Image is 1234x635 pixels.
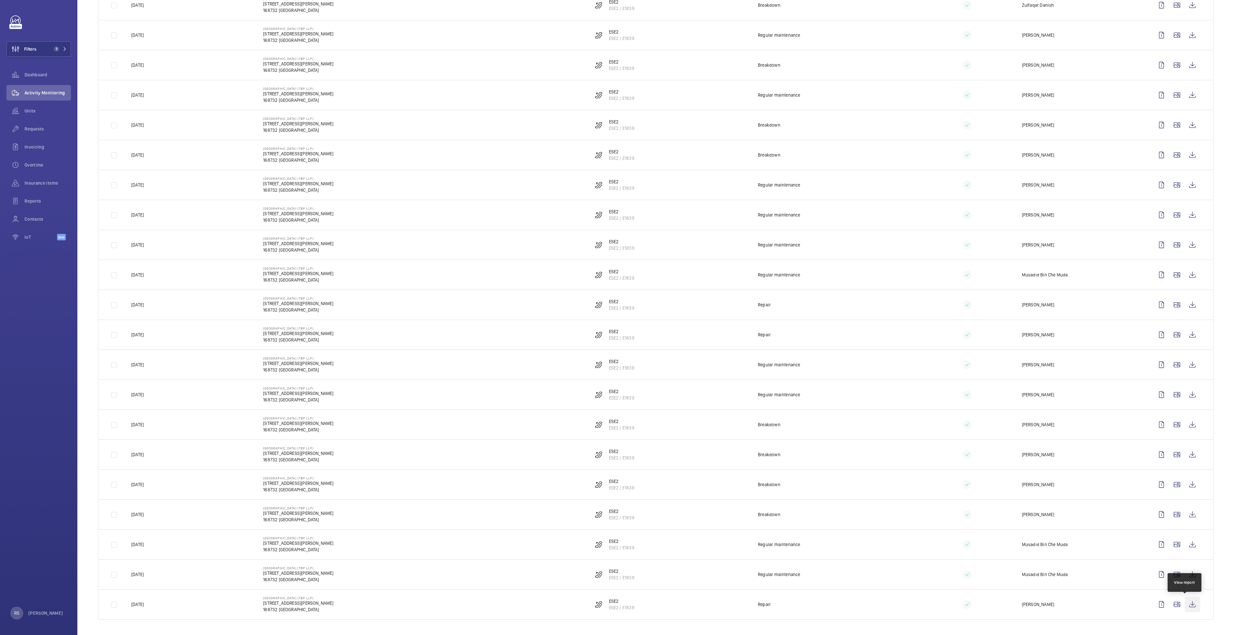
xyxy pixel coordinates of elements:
[609,149,634,155] p: ESE2
[263,240,333,247] p: [STREET_ADDRESS][PERSON_NAME]
[263,117,333,120] p: [GEOGRAPHIC_DATA] (TBP LLP)
[609,395,634,401] p: ESE2 / E1839
[609,455,634,461] p: ESE2 / E1839
[1022,92,1054,98] p: [PERSON_NAME]
[1022,62,1054,68] p: [PERSON_NAME]
[758,152,780,158] p: Breakdown
[263,506,333,510] p: [GEOGRAPHIC_DATA] (TBP LLP)
[758,212,800,218] p: Regular maintenance
[263,476,333,480] p: [GEOGRAPHIC_DATA] (TBP LLP)
[1022,601,1054,608] p: [PERSON_NAME]
[54,46,59,52] span: 1
[758,451,780,458] p: Breakdown
[131,332,144,338] p: [DATE]
[131,361,144,368] p: [DATE]
[263,296,333,300] p: [GEOGRAPHIC_DATA] (TBP LLP)
[595,241,602,249] img: escalator.svg
[1022,361,1054,368] p: [PERSON_NAME]
[609,119,634,125] p: ESE2
[131,391,144,398] p: [DATE]
[131,182,144,188] p: [DATE]
[263,31,333,37] p: [STREET_ADDRESS][PERSON_NAME]
[609,95,634,101] p: ESE2 / E1839
[263,210,333,217] p: [STREET_ADDRESS][PERSON_NAME]
[131,481,144,488] p: [DATE]
[263,207,333,210] p: [GEOGRAPHIC_DATA] (TBP LLP)
[131,92,144,98] p: [DATE]
[263,536,333,540] p: [GEOGRAPHIC_DATA] (TBP LLP)
[609,335,634,341] p: ESE2 / E1839
[595,61,602,69] img: escalator.svg
[131,122,144,128] p: [DATE]
[263,566,333,570] p: [GEOGRAPHIC_DATA] (TBP LLP)
[609,478,634,485] p: ESE2
[263,386,333,390] p: [GEOGRAPHIC_DATA] (TBP LLP)
[263,266,333,270] p: [GEOGRAPHIC_DATA] (TBP LLP)
[609,448,634,455] p: ESE2
[263,87,333,91] p: [GEOGRAPHIC_DATA] (TBP LLP)
[263,457,333,463] p: 168732 [GEOGRAPHIC_DATA]
[263,270,333,277] p: [STREET_ADDRESS][PERSON_NAME]
[14,610,19,616] p: RS
[609,515,634,521] p: ESE2 / E1839
[595,121,602,129] img: escalator.svg
[263,367,333,373] p: 168732 [GEOGRAPHIC_DATA]
[263,247,333,253] p: 168732 [GEOGRAPHIC_DATA]
[57,234,66,240] span: Beta
[609,268,634,275] p: ESE2
[758,601,771,608] p: Repair
[263,157,333,163] p: 168732 [GEOGRAPHIC_DATA]
[758,62,780,68] p: Breakdown
[1022,122,1054,128] p: [PERSON_NAME]
[263,446,333,450] p: [GEOGRAPHIC_DATA] (TBP LLP)
[758,272,800,278] p: Regular maintenance
[609,544,634,551] p: ESE2 / E1839
[263,180,333,187] p: [STREET_ADDRESS][PERSON_NAME]
[1022,391,1054,398] p: [PERSON_NAME]
[263,277,333,283] p: 168732 [GEOGRAPHIC_DATA]
[263,360,333,367] p: [STREET_ADDRESS][PERSON_NAME]
[595,541,602,548] img: escalator.svg
[609,568,634,574] p: ESE2
[131,511,144,518] p: [DATE]
[131,212,144,218] p: [DATE]
[758,361,800,368] p: Regular maintenance
[595,151,602,159] img: escalator.svg
[1022,511,1054,518] p: [PERSON_NAME]
[595,481,602,488] img: escalator.svg
[609,5,634,12] p: ESE2 / E1839
[758,571,800,578] p: Regular maintenance
[595,601,602,608] img: escalator.svg
[595,361,602,369] img: escalator.svg
[131,2,144,8] p: [DATE]
[1022,332,1054,338] p: [PERSON_NAME]
[1022,242,1054,248] p: [PERSON_NAME]
[263,356,333,360] p: [GEOGRAPHIC_DATA] (TBP LLP)
[131,272,144,278] p: [DATE]
[609,365,634,371] p: ESE2 / E1839
[758,511,780,518] p: Breakdown
[263,120,333,127] p: [STREET_ADDRESS][PERSON_NAME]
[6,41,71,57] button: Filters1
[263,450,333,457] p: [STREET_ADDRESS][PERSON_NAME]
[609,178,634,185] p: ESE2
[609,425,634,431] p: ESE2 / E1839
[131,451,144,458] p: [DATE]
[263,596,333,600] p: [GEOGRAPHIC_DATA] (TBP LLP)
[609,604,634,611] p: ESE2 / E1839
[24,162,71,168] span: Overtime
[595,331,602,339] img: escalator.svg
[758,32,800,38] p: Regular maintenance
[1022,32,1054,38] p: [PERSON_NAME]
[609,275,634,281] p: ESE2 / E1839
[1022,272,1068,278] p: Musadid Bin Che Muda
[263,307,333,313] p: 168732 [GEOGRAPHIC_DATA]
[24,108,71,114] span: Units
[263,326,333,330] p: [GEOGRAPHIC_DATA] (TBP LLP)
[595,211,602,219] img: escalator.svg
[609,238,634,245] p: ESE2
[131,62,144,68] p: [DATE]
[609,328,634,335] p: ESE2
[1022,302,1054,308] p: [PERSON_NAME]
[595,91,602,99] img: escalator.svg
